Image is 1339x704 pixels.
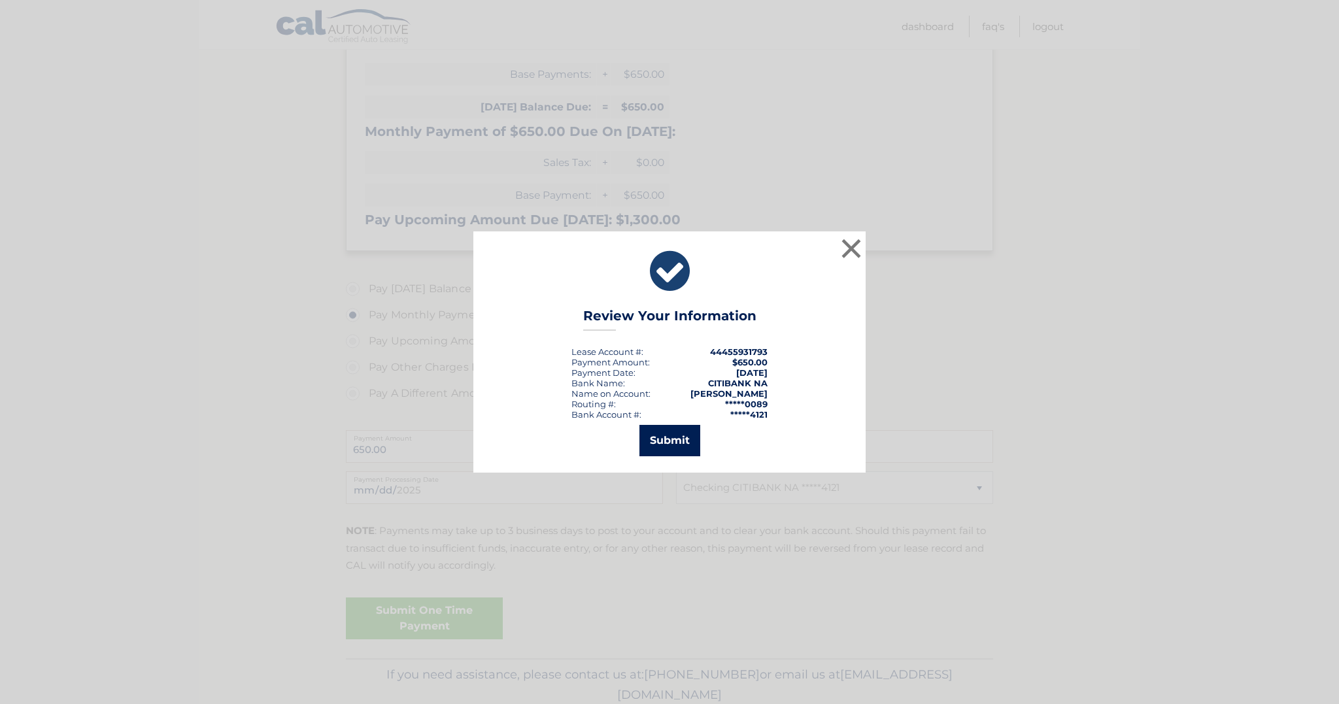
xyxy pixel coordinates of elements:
[571,357,650,367] div: Payment Amount:
[571,378,625,388] div: Bank Name:
[571,367,634,378] span: Payment Date
[583,308,756,331] h3: Review Your Information
[571,409,641,420] div: Bank Account #:
[708,378,768,388] strong: CITIBANK NA
[710,346,768,357] strong: 44455931793
[571,388,651,399] div: Name on Account:
[571,346,643,357] div: Lease Account #:
[571,367,636,378] div: :
[690,388,768,399] strong: [PERSON_NAME]
[571,399,616,409] div: Routing #:
[838,235,864,261] button: ×
[639,425,700,456] button: Submit
[736,367,768,378] span: [DATE]
[732,357,768,367] span: $650.00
